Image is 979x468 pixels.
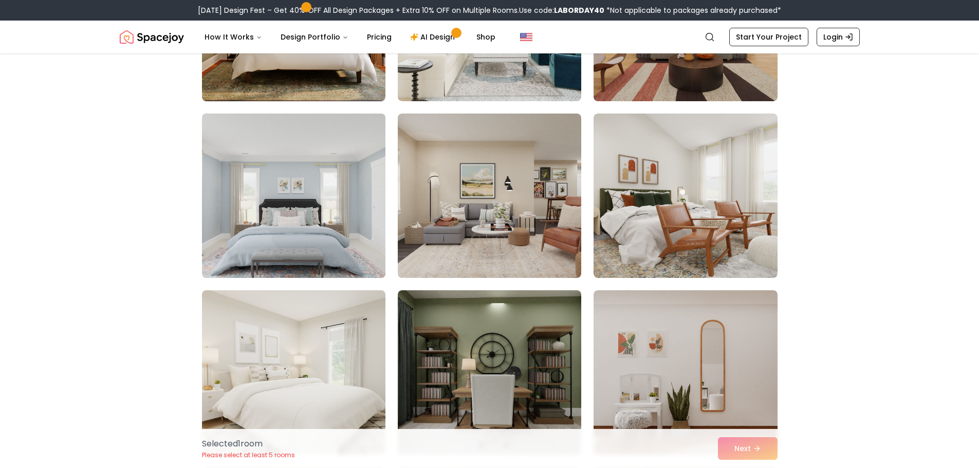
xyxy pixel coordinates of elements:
img: Room room-85 [202,290,385,455]
div: [DATE] Design Fest – Get 40% OFF All Design Packages + Extra 10% OFF on Multiple Rooms. [198,5,781,15]
img: Room room-86 [398,290,581,455]
b: LABORDAY40 [554,5,604,15]
nav: Main [196,27,504,47]
img: Spacejoy Logo [120,27,184,47]
a: Shop [468,27,504,47]
a: AI Design [402,27,466,47]
button: Design Portfolio [272,27,357,47]
img: Room room-84 [594,114,777,278]
a: Spacejoy [120,27,184,47]
img: Room room-82 [197,109,390,282]
img: Room room-87 [594,290,777,455]
p: Selected 1 room [202,438,295,450]
span: Use code: [519,5,604,15]
span: *Not applicable to packages already purchased* [604,5,781,15]
a: Start Your Project [729,28,808,46]
a: Pricing [359,27,400,47]
img: Room room-83 [398,114,581,278]
a: Login [817,28,860,46]
nav: Global [120,21,860,53]
img: United States [520,31,532,43]
button: How It Works [196,27,270,47]
p: Please select at least 5 rooms [202,451,295,459]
